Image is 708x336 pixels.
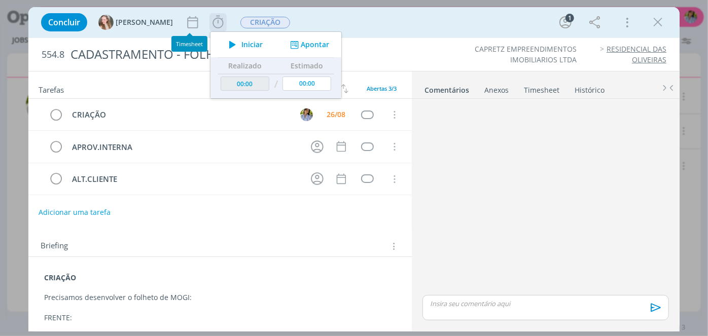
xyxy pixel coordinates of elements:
[116,19,173,26] span: [PERSON_NAME]
[288,40,330,50] button: Apontar
[68,141,301,154] div: APROV.INTERNA
[68,108,291,121] div: CRIAÇÃO
[523,81,560,95] a: Timesheet
[299,107,314,122] button: A
[41,13,87,31] button: Concluir
[44,273,76,282] strong: CRIAÇÃO
[48,18,80,26] span: Concluir
[341,84,348,93] img: arrow-down-up.svg
[171,36,207,52] div: Timesheet
[280,58,334,74] th: Estimado
[240,17,290,28] span: CRIAÇÃO
[484,85,509,95] div: Anexos
[44,313,396,323] p: FRENTE:
[272,74,280,95] td: /
[367,85,397,92] span: Abertas 3/3
[98,15,114,30] img: G
[240,16,291,29] button: CRIAÇÃO
[39,83,64,95] span: Tarefas
[565,14,574,22] div: 1
[68,173,301,185] div: ALT.CLIENTE
[607,44,666,64] a: RESIDENCIAL DAS OLIVEIRAS
[66,42,402,67] div: CADASTRAMENTO - FOLHETO
[218,58,272,74] th: Realizado
[475,44,577,64] a: CAPRETZ EMPREENDIMENTOS IMOBILIARIOS LTDA
[223,38,263,52] button: Iniciar
[28,7,680,331] div: dialog
[41,240,68,253] span: Briefing
[327,111,345,118] div: 26/08
[424,81,470,95] a: Comentários
[557,14,574,30] button: 1
[44,292,396,303] p: Precisamos desenvolver o folheto de MOGI:
[241,41,263,48] span: Iniciar
[574,81,605,95] a: Histórico
[98,15,173,30] button: G[PERSON_NAME]
[42,49,64,60] span: 554.8
[38,203,111,221] button: Adicionar uma tarefa
[300,108,313,121] img: A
